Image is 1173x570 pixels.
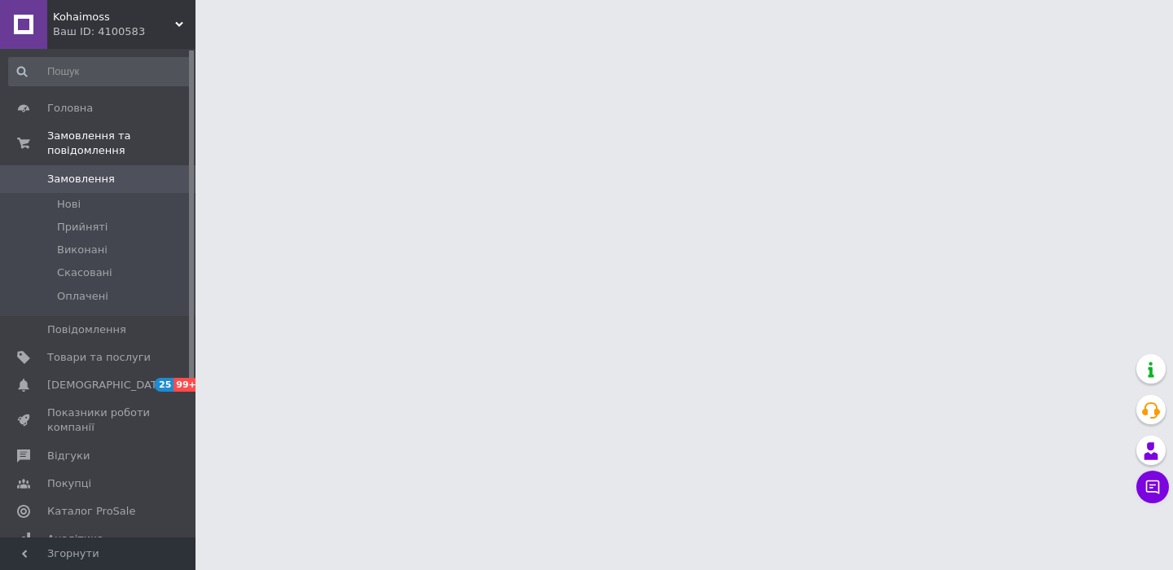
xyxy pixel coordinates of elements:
[57,197,81,212] span: Нові
[155,378,174,392] span: 25
[53,24,195,39] div: Ваш ID: 4100583
[57,289,108,304] span: Оплачені
[8,57,192,86] input: Пошук
[57,243,108,257] span: Виконані
[47,532,103,546] span: Аналітика
[47,406,151,435] span: Показники роботи компанії
[1136,471,1169,503] button: Чат з покупцем
[57,265,112,280] span: Скасовані
[47,350,151,365] span: Товари та послуги
[47,129,195,158] span: Замовлення та повідомлення
[47,172,115,186] span: Замовлення
[47,476,91,491] span: Покупці
[57,220,108,235] span: Прийняті
[47,101,93,116] span: Головна
[47,378,168,392] span: [DEMOGRAPHIC_DATA]
[47,504,135,519] span: Каталог ProSale
[53,10,175,24] span: Kohaimoss
[174,378,200,392] span: 99+
[47,449,90,463] span: Відгуки
[47,322,126,337] span: Повідомлення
